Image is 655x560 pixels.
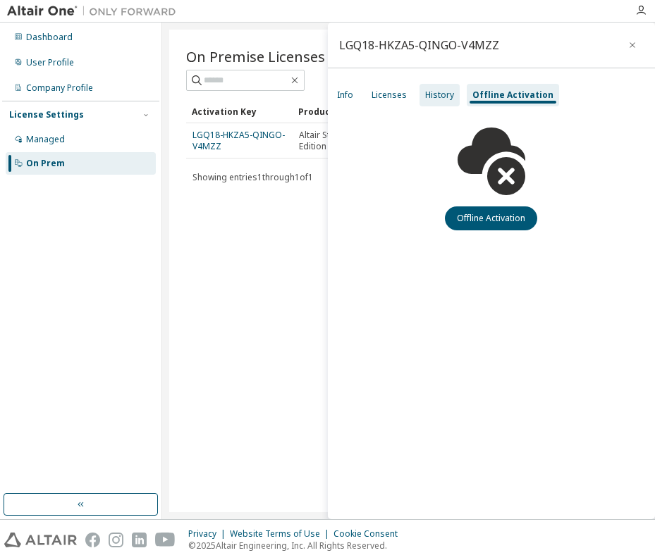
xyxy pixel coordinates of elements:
[26,82,93,94] div: Company Profile
[298,100,357,123] div: Product
[26,32,73,43] div: Dashboard
[26,57,74,68] div: User Profile
[472,89,553,101] div: Offline Activation
[26,134,65,145] div: Managed
[186,46,345,66] span: On Premise Licenses (1)
[337,89,353,101] div: Info
[192,100,287,123] div: Activation Key
[155,533,176,547] img: youtube.svg
[372,89,407,101] div: Licenses
[230,528,333,540] div: Website Terms of Use
[299,130,357,152] span: Altair Student Edition
[445,206,537,230] button: Offline Activation
[109,533,123,547] img: instagram.svg
[4,533,77,547] img: altair_logo.svg
[192,129,285,152] a: LGQ18-HKZA5-QINGO-V4MZZ
[7,4,183,18] img: Altair One
[26,158,65,169] div: On Prem
[339,39,499,51] div: LGQ18-HKZA5-QINGO-V4MZZ
[9,109,84,120] div: License Settings
[333,528,406,540] div: Cookie Consent
[192,171,313,183] span: Showing entries 1 through 1 of 1
[425,89,454,101] div: History
[85,533,100,547] img: facebook.svg
[188,528,230,540] div: Privacy
[132,533,147,547] img: linkedin.svg
[188,540,406,552] p: © 2025 Altair Engineering, Inc. All Rights Reserved.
